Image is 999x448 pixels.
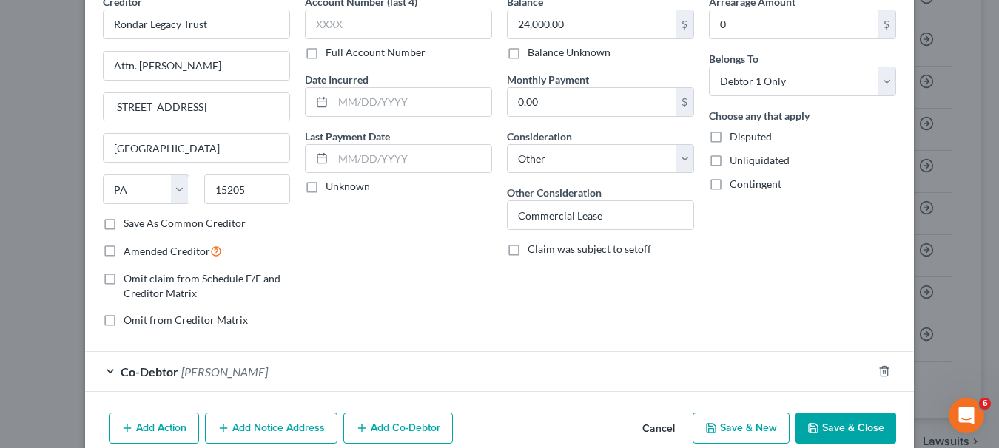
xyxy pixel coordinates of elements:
[709,52,758,65] span: Belongs To
[730,177,781,190] span: Contingent
[693,413,790,444] button: Save & New
[104,93,289,121] input: Apt, Suite, etc...
[333,145,491,173] input: MM/DD/YYYY
[630,414,687,444] button: Cancel
[676,88,693,116] div: $
[305,10,492,39] input: XXXX
[710,10,878,38] input: 0.00
[103,10,290,39] input: Search creditor by name...
[326,45,425,60] label: Full Account Number
[205,413,337,444] button: Add Notice Address
[709,108,810,123] label: Choose any that apply
[121,364,178,379] span: Co-Debtor
[528,242,651,255] span: Claim was subject to setoff
[676,10,693,38] div: $
[508,88,676,116] input: 0.00
[508,201,693,229] input: Specify...
[878,10,895,38] div: $
[204,174,291,204] input: Enter zip...
[109,413,199,444] button: Add Action
[508,10,676,38] input: 0.00
[730,130,772,143] span: Disputed
[979,398,991,410] span: 6
[528,45,610,60] label: Balance Unknown
[326,179,370,194] label: Unknown
[795,413,896,444] button: Save & Close
[949,398,984,433] iframe: Intercom live chat
[333,88,491,116] input: MM/DD/YYYY
[305,129,390,144] label: Last Payment Date
[507,129,572,144] label: Consideration
[124,216,246,231] label: Save As Common Creditor
[104,52,289,80] input: Enter address...
[343,413,453,444] button: Add Co-Debtor
[124,313,248,326] span: Omit from Creditor Matrix
[507,185,602,200] label: Other Consideration
[305,72,369,87] label: Date Incurred
[507,72,589,87] label: Monthly Payment
[124,245,210,257] span: Amended Creditor
[124,272,280,299] span: Omit claim from Schedule E/F and Creditor Matrix
[730,154,790,166] span: Unliquidated
[181,364,268,379] span: [PERSON_NAME]
[104,134,289,162] input: Enter city...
